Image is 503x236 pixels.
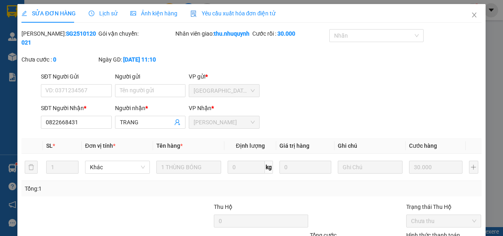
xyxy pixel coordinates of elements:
[335,138,406,154] th: Ghi chú
[130,10,177,17] span: Ảnh kiện hàng
[279,142,309,149] span: Giá trị hàng
[279,161,331,174] input: 0
[277,30,295,37] b: 30.000
[194,116,255,128] span: Phan Rang
[463,4,486,27] button: Close
[115,104,186,113] div: Người nhận
[214,204,232,210] span: Thu Hộ
[85,142,115,149] span: Đơn vị tính
[123,56,156,63] b: [DATE] 11:10
[409,142,437,149] span: Cước hàng
[214,30,249,37] b: thu.nhuquynh
[21,55,97,64] div: Chưa cước :
[411,215,477,227] span: Chưa thu
[409,161,463,174] input: 0
[89,10,117,17] span: Lịch sử
[265,161,273,174] span: kg
[115,72,186,81] div: Người gửi
[252,29,328,38] div: Cước rồi :
[175,29,251,38] div: Nhân viên giao:
[469,161,478,174] button: plus
[194,85,255,97] span: Sài Gòn
[190,11,197,17] img: icon
[236,142,264,149] span: Định lượng
[41,104,112,113] div: SĐT Người Nhận
[471,12,477,18] span: close
[46,142,53,149] span: SL
[156,142,183,149] span: Tên hàng
[156,161,221,174] input: VD: Bàn, Ghế
[53,56,56,63] b: 0
[98,55,174,64] div: Ngày GD:
[25,184,195,193] div: Tổng: 1
[406,202,482,211] div: Trạng thái Thu Hộ
[21,29,97,47] div: [PERSON_NAME]:
[25,161,38,174] button: delete
[338,161,403,174] input: Ghi Chú
[189,105,211,111] span: VP Nhận
[130,11,136,16] span: picture
[41,72,112,81] div: SĐT Người Gửi
[189,72,260,81] div: VP gửi
[174,119,181,125] span: user-add
[21,11,27,16] span: edit
[89,11,94,16] span: clock-circle
[21,10,75,17] span: SỬA ĐƠN HÀNG
[190,10,276,17] span: Yêu cầu xuất hóa đơn điện tử
[98,29,174,38] div: Gói vận chuyển:
[90,161,145,173] span: Khác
